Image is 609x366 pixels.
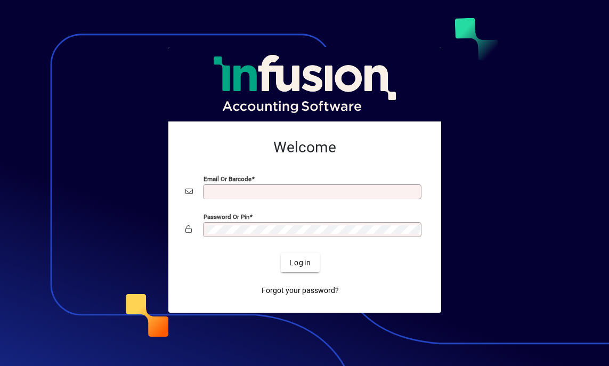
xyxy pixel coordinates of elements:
mat-label: Email or Barcode [204,175,251,183]
button: Login [281,253,320,272]
span: Forgot your password? [262,285,339,296]
a: Forgot your password? [257,281,343,300]
h2: Welcome [185,139,424,157]
span: Login [289,257,311,269]
mat-label: Password or Pin [204,213,249,221]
